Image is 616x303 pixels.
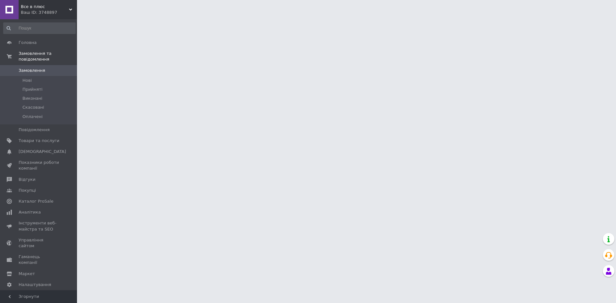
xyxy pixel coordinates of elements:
input: Пошук [3,22,76,34]
div: Ваш ID: 3748897 [21,10,77,15]
span: Інструменти веб-майстра та SEO [19,220,59,232]
span: Маркет [19,271,35,277]
span: Виконані [22,96,42,101]
span: Все в плюс [21,4,69,10]
span: Скасовані [22,105,44,110]
span: Головна [19,40,37,46]
span: Повідомлення [19,127,50,133]
span: Замовлення [19,68,45,73]
span: Показники роботи компанії [19,160,59,171]
span: Гаманець компанії [19,254,59,265]
span: Аналітика [19,209,41,215]
span: Каталог ProSale [19,198,53,204]
span: Відгуки [19,177,35,182]
span: Управління сайтом [19,237,59,249]
span: Нові [22,78,32,83]
span: Замовлення та повідомлення [19,51,77,62]
span: Прийняті [22,87,42,92]
span: Налаштування [19,282,51,288]
span: Товари та послуги [19,138,59,144]
span: Оплачені [22,114,43,120]
span: [DEMOGRAPHIC_DATA] [19,149,66,155]
span: Покупці [19,188,36,193]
